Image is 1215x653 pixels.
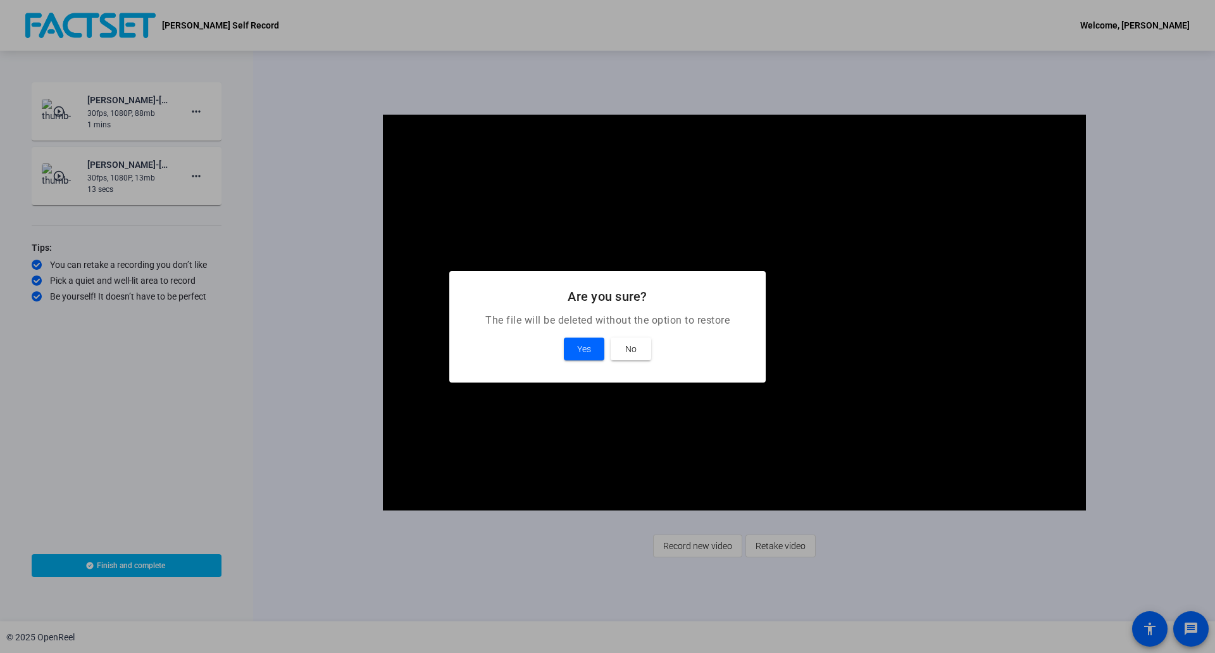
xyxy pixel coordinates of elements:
[464,286,751,307] h2: Are you sure?
[611,338,651,360] button: No
[625,341,637,357] span: No
[577,341,591,357] span: Yes
[464,313,751,328] p: The file will be deleted without the option to restore
[564,338,604,360] button: Yes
